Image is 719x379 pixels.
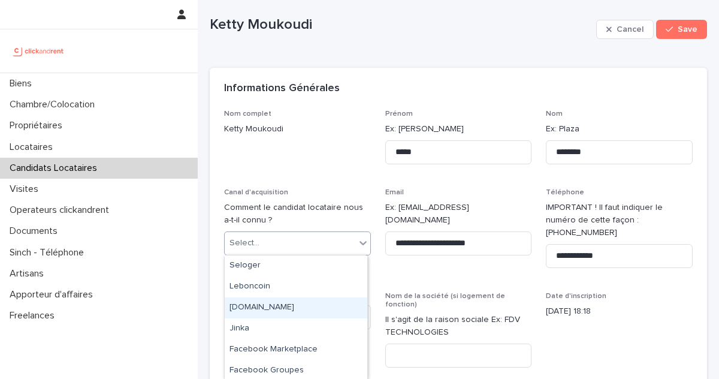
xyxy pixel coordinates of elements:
[385,123,532,136] p: Ex: [PERSON_NAME]
[5,142,62,153] p: Locataires
[385,314,532,339] p: Il s'agit de la raison sociale Ex: FDV TECHNOLOGIES
[678,25,697,34] span: Save
[546,189,584,196] span: Téléphone
[225,276,367,297] div: Leboncoin
[546,123,693,136] p: Ex: Plaza
[385,110,413,118] span: Prénom
[229,237,259,249] div: Select...
[5,268,53,279] p: Artisans
[546,305,693,318] p: [DATE] 18:18
[5,247,93,258] p: Sinch - Téléphone
[225,339,367,360] div: Facebook Marketplace
[546,228,617,237] ringoverc2c-84e06f14122c: Call with Ringover
[224,189,288,196] span: Canal d'acquisition
[385,201,532,227] p: Ex: [EMAIL_ADDRESS][DOMAIN_NAME]
[5,204,119,216] p: Operateurs clickandrent
[385,293,505,308] span: Nom de la société (si logement de fonction)
[225,297,367,318] div: clickandrent.fr
[210,16,591,34] p: Ketty Moukoudi
[224,110,271,118] span: Nom complet
[5,78,41,89] p: Biens
[224,201,371,227] p: Comment le candidat locataire nous a-t-il connu ?
[546,110,563,118] span: Nom
[224,82,340,95] h2: Informations Générales
[225,318,367,339] div: Jinka
[385,189,404,196] span: Email
[656,20,707,39] button: Save
[5,225,67,237] p: Documents
[5,120,72,131] p: Propriétaires
[5,99,104,110] p: Chambre/Colocation
[224,123,371,136] p: Ketty Moukoudi
[596,20,654,39] button: Cancel
[546,293,606,300] span: Date d'inscription
[5,310,64,321] p: Freelances
[5,184,48,195] p: Visites
[617,25,644,34] span: Cancel
[10,39,68,63] img: UCB0brd3T0yccxBKYDjQ
[5,289,102,300] p: Apporteur d'affaires
[5,163,107,174] p: Candidats Locataires
[225,255,367,276] div: Seloger
[546,203,663,237] ringover-84e06f14122c: IMPORTANT ! Il faut indiquer le numéro de cette façon :
[546,228,617,237] ringoverc2c-number-84e06f14122c: [PHONE_NUMBER]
